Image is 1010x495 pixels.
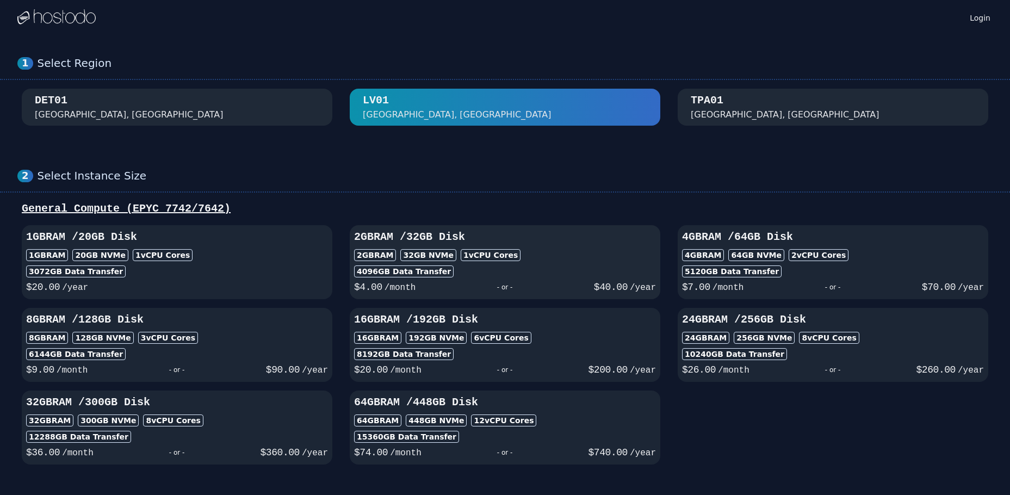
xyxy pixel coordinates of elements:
span: /year [302,366,328,375]
div: - or - [743,280,921,295]
span: /year [630,448,656,458]
span: $ 200.00 [588,364,628,375]
div: - or - [422,445,588,460]
div: 15360 GB Data Transfer [354,431,459,443]
h3: 8GB RAM / 128 GB Disk [26,312,328,327]
div: 3 vCPU Cores [138,332,198,344]
div: 4GB RAM [682,249,724,261]
button: LV01 [GEOGRAPHIC_DATA], [GEOGRAPHIC_DATA] [350,89,660,126]
div: LV01 [363,93,389,108]
div: - or - [416,280,593,295]
div: 64 GB NVMe [728,249,784,261]
div: 1 [17,57,33,70]
button: 16GBRAM /192GB Disk16GBRAM192GB NVMe6vCPU Cores8192GB Data Transfer$20.00/month- or -$200.00/year [350,308,660,382]
div: 4096 GB Data Transfer [354,265,454,277]
button: TPA01 [GEOGRAPHIC_DATA], [GEOGRAPHIC_DATA] [678,89,988,126]
span: /year [62,283,88,293]
button: 64GBRAM /448GB Disk64GBRAM448GB NVMe12vCPU Cores15360GB Data Transfer$74.00/month- or -$740.00/year [350,391,660,465]
h3: 2GB RAM / 32 GB Disk [354,230,656,245]
div: 448 GB NVMe [406,414,467,426]
div: [GEOGRAPHIC_DATA], [GEOGRAPHIC_DATA] [363,108,552,121]
div: 32 GB NVMe [400,249,456,261]
h3: 32GB RAM / 300 GB Disk [26,395,328,410]
div: 2GB RAM [354,249,396,261]
div: 2 [17,170,33,182]
h3: 16GB RAM / 192 GB Disk [354,312,656,327]
div: DET01 [35,93,67,108]
span: $ 26.00 [682,364,716,375]
button: 24GBRAM /256GB Disk24GBRAM256GB NVMe8vCPU Cores10240GB Data Transfer$26.00/month- or -$260.00/year [678,308,988,382]
div: - or - [94,445,261,460]
span: $ 40.00 [594,282,628,293]
div: 2 vCPU Cores [789,249,848,261]
div: TPA01 [691,93,723,108]
button: 2GBRAM /32GB Disk2GBRAM32GB NVMe1vCPU Cores4096GB Data Transfer$4.00/month- or -$40.00/year [350,225,660,299]
div: 1GB RAM [26,249,68,261]
span: $ 74.00 [354,447,388,458]
div: 1 vCPU Cores [461,249,521,261]
div: 192 GB NVMe [406,332,467,344]
a: Login [968,10,993,23]
span: $ 360.00 [261,447,300,458]
div: 24GB RAM [682,332,729,344]
span: $ 20.00 [26,282,60,293]
div: 8192 GB Data Transfer [354,348,454,360]
div: Select Instance Size [38,169,993,183]
button: 32GBRAM /300GB Disk32GBRAM300GB NVMe8vCPU Cores12288GB Data Transfer$36.00/month- or -$360.00/year [22,391,332,465]
div: 300 GB NVMe [78,414,139,426]
div: 16GB RAM [354,332,401,344]
div: [GEOGRAPHIC_DATA], [GEOGRAPHIC_DATA] [35,108,224,121]
span: /year [958,366,984,375]
span: /month [718,366,749,375]
span: $ 36.00 [26,447,60,458]
div: 12 vCPU Cores [471,414,536,426]
div: Select Region [38,57,993,70]
span: /month [62,448,94,458]
div: - or - [422,362,588,378]
div: 32GB RAM [26,414,73,426]
button: 8GBRAM /128GB Disk8GBRAM128GB NVMe3vCPU Cores6144GB Data Transfer$9.00/month- or -$90.00/year [22,308,332,382]
span: $ 7.00 [682,282,710,293]
span: /month [712,283,744,293]
span: /year [630,366,656,375]
div: 8 vCPU Cores [799,332,859,344]
h3: 64GB RAM / 448 GB Disk [354,395,656,410]
span: /month [385,283,416,293]
div: - or - [88,362,265,378]
button: 1GBRAM /20GB Disk1GBRAM20GB NVMe1vCPU Cores3072GB Data Transfer$20.00/year [22,225,332,299]
span: $ 740.00 [588,447,628,458]
span: $ 20.00 [354,364,388,375]
span: /year [630,283,656,293]
div: 128 GB NVMe [72,332,133,344]
h3: 4GB RAM / 64 GB Disk [682,230,984,245]
div: 256 GB NVMe [734,332,795,344]
span: /year [302,448,328,458]
span: /month [390,448,422,458]
div: 1 vCPU Cores [133,249,193,261]
div: 64GB RAM [354,414,401,426]
div: 8GB RAM [26,332,68,344]
span: $ 90.00 [266,364,300,375]
div: 12288 GB Data Transfer [26,431,131,443]
h3: 1GB RAM / 20 GB Disk [26,230,328,245]
div: 10240 GB Data Transfer [682,348,787,360]
div: 20 GB NVMe [72,249,128,261]
button: 4GBRAM /64GB Disk4GBRAM64GB NVMe2vCPU Cores5120GB Data Transfer$7.00/month- or -$70.00/year [678,225,988,299]
span: /year [958,283,984,293]
img: Logo [17,9,96,26]
h3: 24GB RAM / 256 GB Disk [682,312,984,327]
div: 5120 GB Data Transfer [682,265,782,277]
div: General Compute (EPYC 7742/7642) [17,201,993,216]
div: [GEOGRAPHIC_DATA], [GEOGRAPHIC_DATA] [691,108,879,121]
div: - or - [749,362,916,378]
div: 6 vCPU Cores [471,332,531,344]
div: 6144 GB Data Transfer [26,348,126,360]
div: 3072 GB Data Transfer [26,265,126,277]
span: $ 9.00 [26,364,54,375]
div: 8 vCPU Cores [143,414,203,426]
span: /month [390,366,422,375]
span: $ 260.00 [916,364,956,375]
span: $ 4.00 [354,282,382,293]
span: /month [57,366,88,375]
button: DET01 [GEOGRAPHIC_DATA], [GEOGRAPHIC_DATA] [22,89,332,126]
